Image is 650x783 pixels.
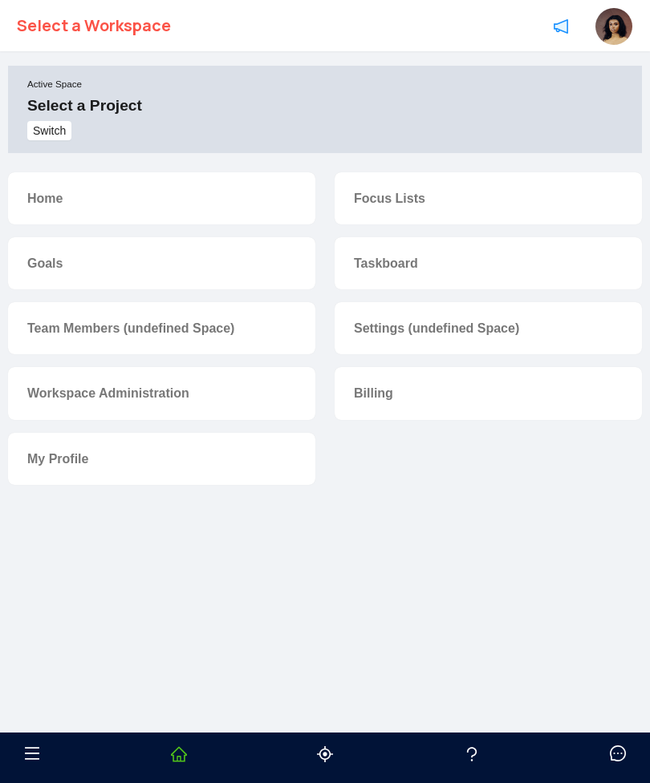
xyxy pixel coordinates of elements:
button: Switch [27,121,71,140]
a: Focus Lists [354,192,425,205]
a: My Profile [27,452,88,466]
span: Switch [33,122,66,139]
a: Home [27,192,63,205]
a: Goals [27,256,63,270]
a: Taskboard [354,256,418,270]
a: Billing [354,386,393,400]
a: Team Members (undefined Space) [27,321,234,335]
small: Active Space [27,79,629,97]
div: Select a Project [27,97,142,115]
a: Settings (undefined Space) [354,321,519,335]
span: notification [553,18,569,34]
span: aim [317,746,333,762]
img: vyolhnmv1r4i0qi6wdmu.jpg [595,8,632,45]
a: Workspace Administration [27,386,189,400]
span: question [464,746,480,762]
span: menu [24,745,40,761]
span: message [610,745,626,761]
span: home [171,746,187,762]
